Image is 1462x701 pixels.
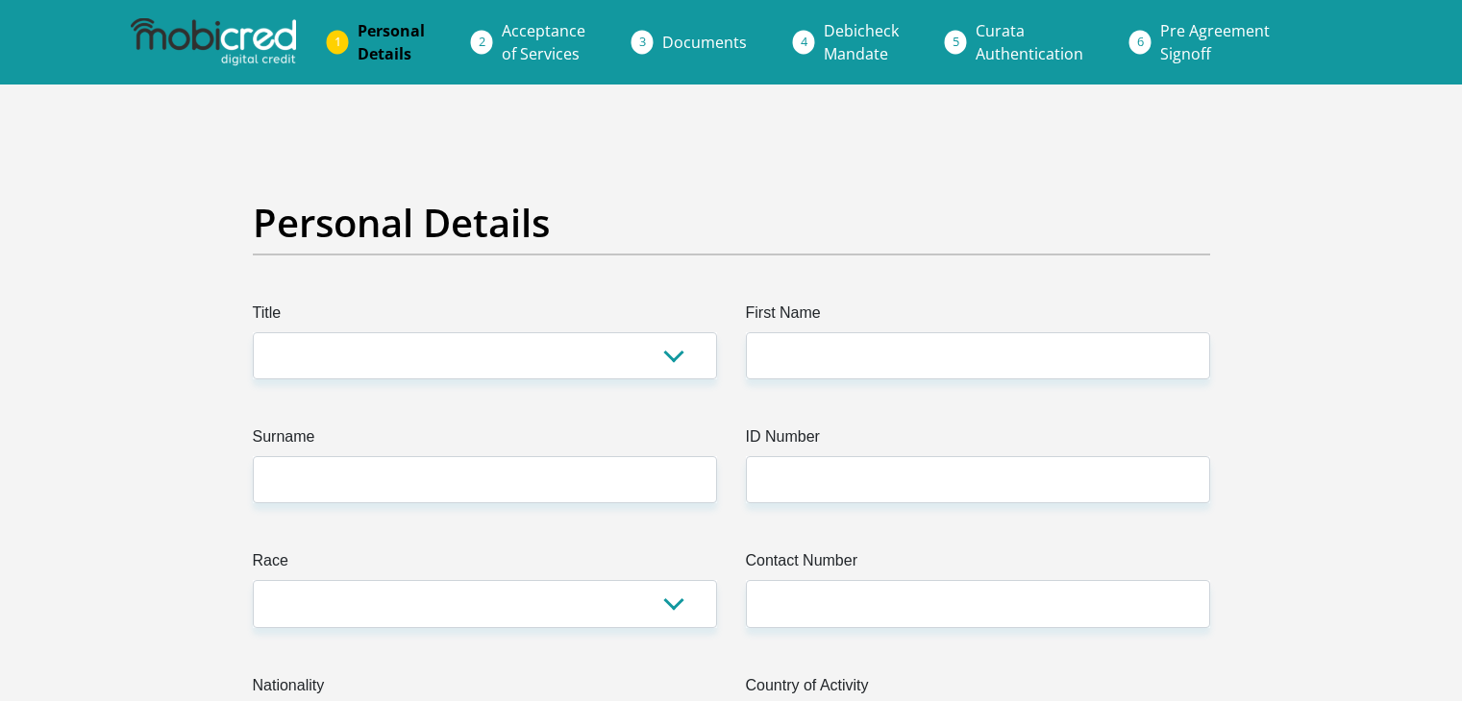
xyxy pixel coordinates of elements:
[253,200,1210,246] h2: Personal Details
[253,456,717,503] input: Surname
[253,425,717,456] label: Surname
[1145,12,1285,73] a: Pre AgreementSignoff
[808,12,914,73] a: DebicheckMandate
[960,12,1099,73] a: CurataAuthentication
[358,20,425,64] span: Personal Details
[976,20,1083,64] span: Curata Authentication
[746,425,1210,456] label: ID Number
[647,23,762,61] a: Documents
[342,12,440,73] a: PersonalDetails
[253,549,717,580] label: Race
[746,332,1210,379] input: First Name
[746,456,1210,503] input: ID Number
[1160,20,1270,64] span: Pre Agreement Signoff
[746,302,1210,332] label: First Name
[824,20,899,64] span: Debicheck Mandate
[746,580,1210,627] input: Contact Number
[502,20,585,64] span: Acceptance of Services
[746,549,1210,580] label: Contact Number
[253,302,717,332] label: Title
[486,12,601,73] a: Acceptanceof Services
[131,18,296,66] img: mobicred logo
[662,32,747,53] span: Documents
